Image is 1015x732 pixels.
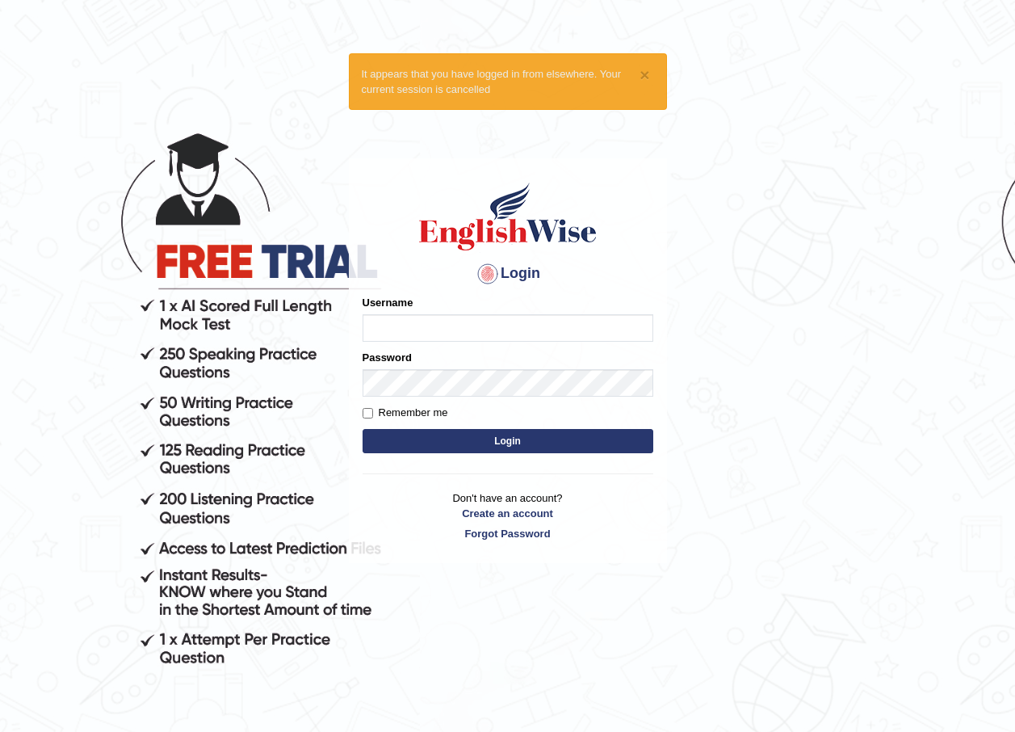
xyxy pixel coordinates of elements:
a: Create an account [363,506,653,521]
img: Logo of English Wise sign in for intelligent practice with AI [416,180,600,253]
button: Login [363,429,653,453]
h4: Login [363,261,653,287]
input: Remember me [363,408,373,419]
p: Don't have an account? [363,490,653,541]
label: Password [363,350,412,365]
label: Username [363,295,413,310]
button: × [640,66,649,83]
div: It appears that you have logged in from elsewhere. Your current session is cancelled [349,53,667,110]
label: Remember me [363,405,448,421]
a: Forgot Password [363,526,653,541]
